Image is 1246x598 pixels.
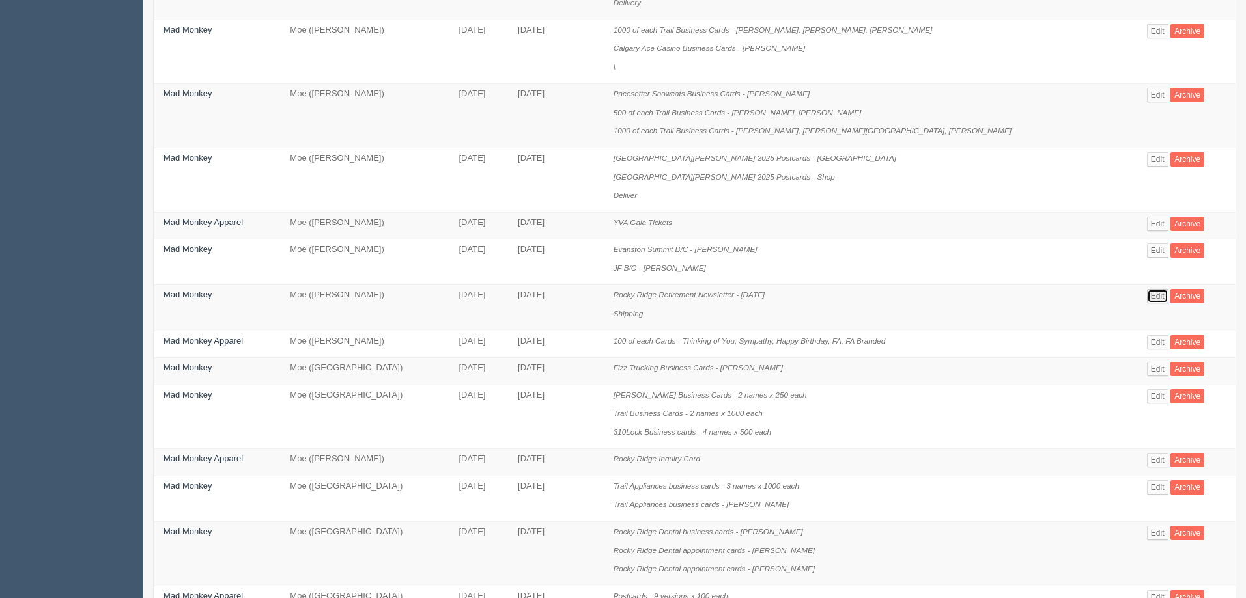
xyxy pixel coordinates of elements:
td: [DATE] [508,212,604,239]
a: Mad Monkey [163,290,212,299]
i: 1000 of each Trail Business Cards - [PERSON_NAME], [PERSON_NAME][GEOGRAPHIC_DATA], [PERSON_NAME] [614,126,1012,135]
td: [DATE] [449,331,509,358]
i: Rocky Ridge Retirement Newsletter - [DATE] [614,290,765,299]
a: Archive [1170,526,1204,540]
td: Moe ([PERSON_NAME]) [280,239,449,285]
a: Edit [1147,289,1168,303]
a: Edit [1147,362,1168,376]
i: Rocky Ridge Dental appointment cards - [PERSON_NAME] [614,546,815,554]
a: Archive [1170,88,1204,102]
i: 500 of each Trail Business Cards - [PERSON_NAME], [PERSON_NAME] [614,108,861,116]
a: Archive [1170,480,1204,495]
a: Mad Monkey [163,153,212,163]
td: [DATE] [508,358,604,385]
a: Mad Monkey [163,362,212,372]
a: Mad Monkey [163,244,212,254]
i: Trail Business Cards - 2 names x 1000 each [614,409,763,417]
a: Archive [1170,453,1204,467]
td: [DATE] [508,449,604,476]
a: Mad Monkey Apparel [163,336,243,346]
td: [DATE] [449,20,509,84]
i: Rocky Ridge Inquiry Card [614,454,700,463]
a: Edit [1147,24,1168,38]
a: Mad Monkey Apparel [163,454,243,463]
a: Edit [1147,88,1168,102]
td: Moe ([PERSON_NAME]) [280,449,449,476]
a: Mad Monkey [163,526,212,536]
td: [DATE] [508,285,604,331]
td: [DATE] [449,358,509,385]
a: Edit [1147,526,1168,540]
td: Moe ([PERSON_NAME]) [280,20,449,84]
a: Mad Monkey [163,481,212,491]
td: Moe ([GEOGRAPHIC_DATA]) [280,476,449,521]
a: Archive [1170,335,1204,349]
a: Mad Monkey Apparel [163,217,243,227]
td: [DATE] [449,239,509,285]
td: [DATE] [449,84,509,148]
a: Edit [1147,152,1168,167]
td: Moe ([GEOGRAPHIC_DATA]) [280,522,449,586]
a: Mad Monkey [163,88,212,98]
td: [DATE] [508,148,604,213]
i: Deliver [614,191,637,199]
td: [DATE] [508,239,604,285]
td: Moe ([PERSON_NAME]) [280,148,449,213]
i: Trail Appliances business cards - [PERSON_NAME] [614,500,789,508]
a: Edit [1147,389,1168,403]
a: Archive [1170,289,1204,303]
i: 310Lock Business cards - 4 names x 500 each [614,428,771,436]
a: Archive [1170,24,1204,38]
td: Moe ([GEOGRAPHIC_DATA]) [280,385,449,449]
td: [DATE] [508,331,604,358]
td: [DATE] [449,285,509,331]
td: Moe ([PERSON_NAME]) [280,331,449,358]
td: [DATE] [508,20,604,84]
a: Archive [1170,217,1204,231]
td: Moe ([PERSON_NAME]) [280,84,449,148]
td: [DATE] [449,522,509,586]
i: [GEOGRAPHIC_DATA][PERSON_NAME] 2025 Postcards - [GEOGRAPHIC_DATA] [614,154,896,162]
i: Rocky Ridge Dental business cards - [PERSON_NAME] [614,527,803,536]
td: Moe ([PERSON_NAME]) [280,285,449,331]
i: [PERSON_NAME] Business Cards - 2 names x 250 each [614,390,807,399]
a: Edit [1147,480,1168,495]
a: Mad Monkey [163,25,212,34]
td: [DATE] [449,476,509,521]
i: YVA Gala Tickets [614,218,672,226]
i: 100 of each Cards - Thinking of You, Sympathy, Happy Birthday, FA, FA Branded [614,336,886,345]
i: Fizz Trucking Business Cards - [PERSON_NAME] [614,363,783,372]
td: [DATE] [508,522,604,586]
a: Archive [1170,389,1204,403]
a: Mad Monkey [163,390,212,400]
i: Evanston Summit B/C - [PERSON_NAME] [614,245,758,253]
i: 1000 of each Trail Business Cards - [PERSON_NAME], [PERSON_NAME], [PERSON_NAME] [614,25,933,34]
i: \ [614,62,616,71]
i: Shipping [614,309,644,318]
td: [DATE] [508,84,604,148]
a: Edit [1147,217,1168,231]
td: [DATE] [449,385,509,449]
a: Archive [1170,243,1204,258]
a: Archive [1170,152,1204,167]
i: [GEOGRAPHIC_DATA][PERSON_NAME] 2025 Postcards - Shop [614,172,835,181]
td: Moe ([PERSON_NAME]) [280,212,449,239]
a: Edit [1147,335,1168,349]
i: Rocky Ridge Dental appointment cards - [PERSON_NAME] [614,564,815,573]
a: Archive [1170,362,1204,376]
td: [DATE] [508,385,604,449]
a: Edit [1147,453,1168,467]
td: [DATE] [449,449,509,476]
a: Edit [1147,243,1168,258]
td: [DATE] [449,212,509,239]
td: Moe ([GEOGRAPHIC_DATA]) [280,358,449,385]
i: Pacesetter Snowcats Business Cards - [PERSON_NAME] [614,89,810,98]
i: Trail Appliances business cards - 3 names x 1000 each [614,482,799,490]
i: JF B/C - [PERSON_NAME] [614,264,706,272]
i: Calgary Ace Casino Business Cards - [PERSON_NAME] [614,44,805,52]
td: [DATE] [449,148,509,213]
td: [DATE] [508,476,604,521]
